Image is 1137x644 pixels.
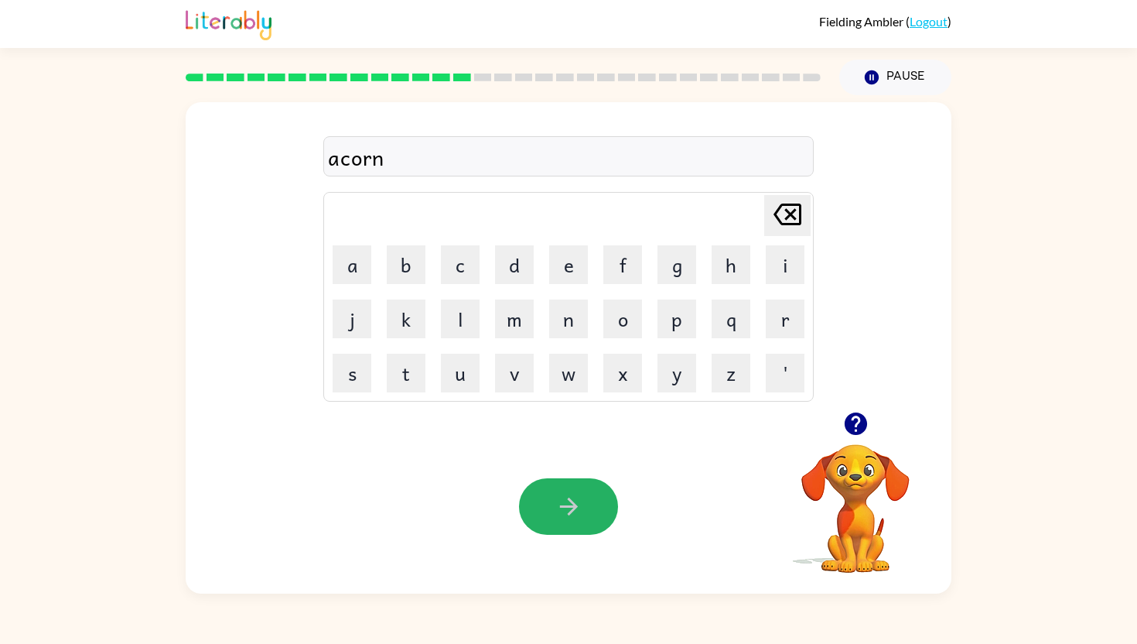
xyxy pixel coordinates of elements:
button: o [603,300,642,338]
button: n [549,300,588,338]
button: f [603,245,642,284]
button: x [603,354,642,392]
div: acorn [328,141,809,173]
button: w [549,354,588,392]
img: Literably [186,6,271,40]
button: m [495,300,534,338]
button: k [387,300,425,338]
button: u [441,354,480,392]
button: l [441,300,480,338]
div: ( ) [819,14,951,29]
button: Pause [839,60,951,95]
span: Fielding Ambler [819,14,906,29]
button: c [441,245,480,284]
button: g [657,245,696,284]
a: Logout [910,14,947,29]
button: i [766,245,804,284]
button: b [387,245,425,284]
button: d [495,245,534,284]
button: y [657,354,696,392]
video: Your browser must support playing .mp4 files to use Literably. Please try using another browser. [778,420,933,575]
button: h [712,245,750,284]
button: a [333,245,371,284]
button: z [712,354,750,392]
button: e [549,245,588,284]
button: s [333,354,371,392]
button: r [766,300,804,338]
button: t [387,354,425,392]
button: j [333,300,371,338]
button: v [495,354,534,392]
button: ' [766,354,804,392]
button: p [657,300,696,338]
button: q [712,300,750,338]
